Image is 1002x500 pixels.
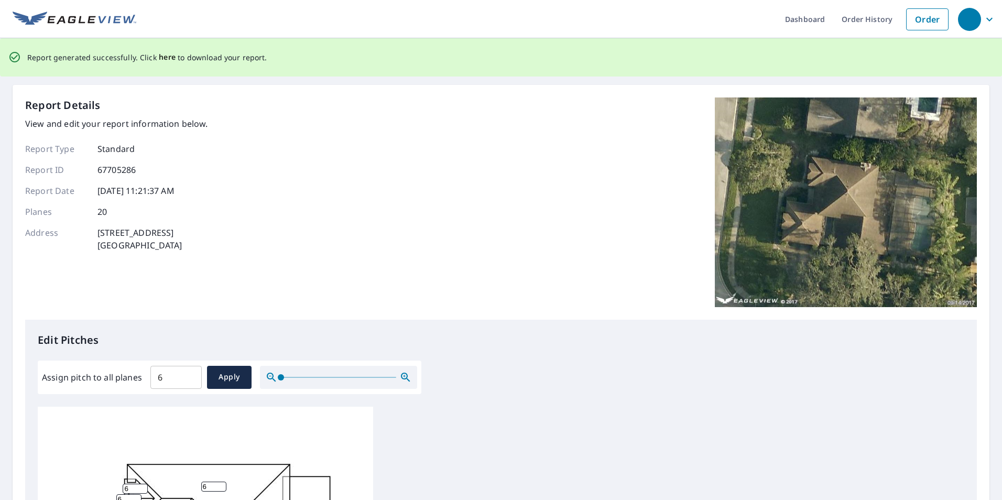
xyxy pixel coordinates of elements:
[97,226,182,252] p: [STREET_ADDRESS] [GEOGRAPHIC_DATA]
[25,226,88,252] p: Address
[42,371,142,384] label: Assign pitch to all planes
[25,143,88,155] p: Report Type
[97,205,107,218] p: 20
[13,12,136,27] img: EV Logo
[25,184,88,197] p: Report Date
[97,164,136,176] p: 67705286
[25,164,88,176] p: Report ID
[906,8,949,30] a: Order
[150,363,202,392] input: 00.0
[25,117,208,130] p: View and edit your report information below.
[215,371,243,384] span: Apply
[207,366,252,389] button: Apply
[27,51,267,64] p: Report generated successfully. Click to download your report.
[97,143,135,155] p: Standard
[97,184,175,197] p: [DATE] 11:21:37 AM
[25,97,101,113] p: Report Details
[715,97,977,307] img: Top image
[25,205,88,218] p: Planes
[38,332,964,348] p: Edit Pitches
[159,51,176,64] button: here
